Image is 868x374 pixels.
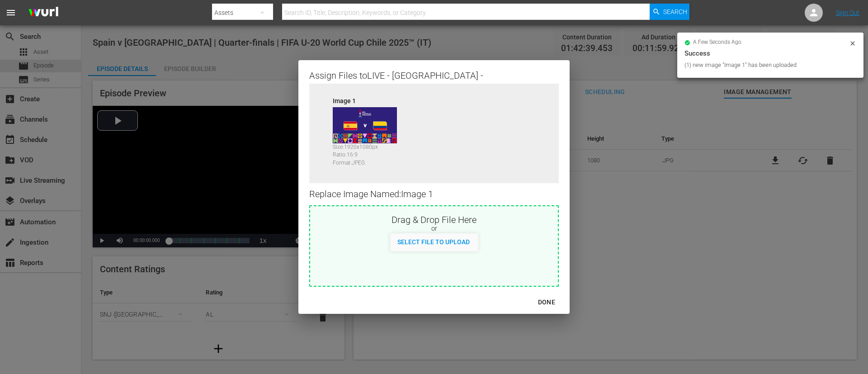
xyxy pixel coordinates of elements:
span: Search [663,4,687,20]
div: DONE [531,297,562,308]
button: Select File to Upload [390,233,477,250]
div: Success [684,48,856,59]
a: Sign Out [836,9,859,16]
span: menu [5,7,16,18]
div: or [310,224,558,233]
img: 91640517-Image-1_v1.jpg [333,107,397,143]
div: Drag & Drop File Here [310,213,558,224]
div: Size: 1920 x 1080 px Ratio: 16:9 Format: JPEG [333,143,405,162]
div: (1) new image "Image 1" has been uploaded [684,61,847,70]
span: a few seconds ago [693,39,741,46]
div: Image 1 [333,96,405,103]
div: Replace Image Named: Image 1 [309,183,559,205]
button: DONE [527,294,566,311]
span: Select File to Upload [390,238,477,246]
div: Assign Files to LIVE - [GEOGRAPHIC_DATA] - [GEOGRAPHIC_DATA] | Quarti di finale | Coppa del Mondo... [309,69,559,80]
img: ans4CAIJ8jUAAAAAAAAAAAAAAAAAAAAAAAAgQb4GAAAAAAAAAAAAAAAAAAAAAAAAJMjXAAAAAAAAAAAAAAAAAAAAAAAAgAT5G... [22,2,65,24]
